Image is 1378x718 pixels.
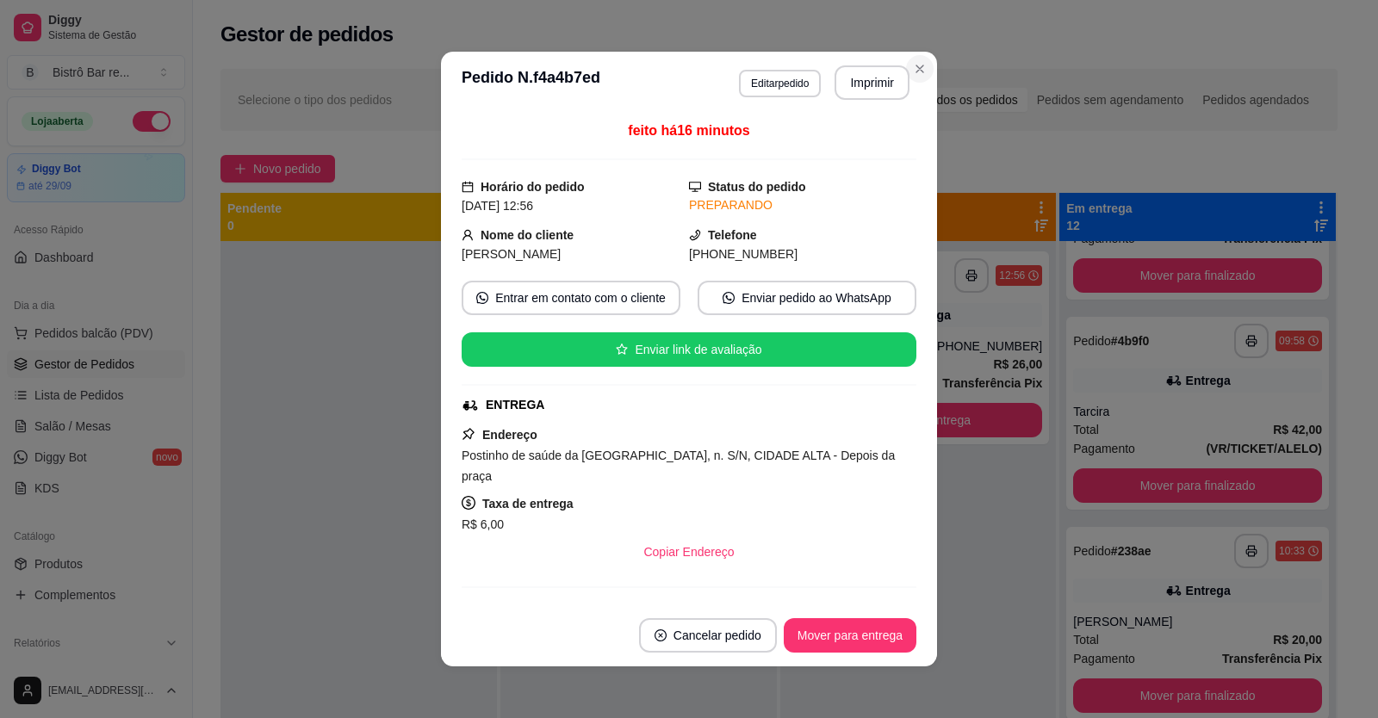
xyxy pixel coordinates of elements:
strong: Nome do cliente [481,228,574,242]
strong: Horário do pedido [481,180,585,194]
span: star [616,344,628,356]
span: desktop [689,181,701,193]
button: Copiar Endereço [630,535,748,569]
span: feito há 16 minutos [628,123,749,138]
span: dollar [462,496,475,510]
strong: Taxa de entrega [482,497,574,511]
span: phone [689,229,701,241]
button: starEnviar link de avaliação [462,332,916,367]
button: Mover para entrega [784,618,916,653]
div: ENTREGA [486,396,544,414]
span: [PHONE_NUMBER] [689,247,798,261]
strong: Status do pedido [708,180,806,194]
span: close-circle [655,629,667,641]
span: whats-app [476,292,488,304]
h3: Pedido N. f4a4b7ed [462,65,600,100]
span: R$ 6,00 [462,517,504,531]
span: [PERSON_NAME] [462,247,561,261]
span: pushpin [462,427,475,441]
button: Close [906,55,934,83]
span: Postinho de saúde da [GEOGRAPHIC_DATA], n. S/N, CIDADE ALTA - Depois da praça [462,449,895,483]
button: whats-appEntrar em contato com o cliente [462,281,680,315]
span: [DATE] 12:56 [462,199,533,213]
button: close-circleCancelar pedido [639,618,777,653]
span: whats-app [723,292,735,304]
div: PREPARANDO [689,196,916,214]
button: Imprimir [835,65,909,100]
button: Editarpedido [739,70,821,97]
strong: Endereço [482,428,537,442]
button: whats-appEnviar pedido ao WhatsApp [698,281,916,315]
span: calendar [462,181,474,193]
strong: Telefone [708,228,757,242]
span: user [462,229,474,241]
